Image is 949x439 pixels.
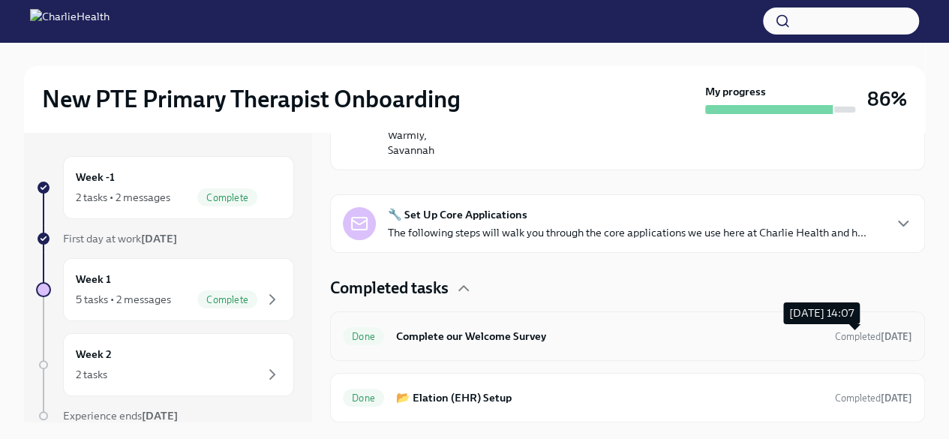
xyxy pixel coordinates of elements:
h6: Complete our Welcome Survey [396,328,823,344]
a: Done📂 Elation (EHR) SetupCompleted[DATE] [343,386,912,410]
span: Completed [835,331,912,342]
h3: 86% [867,86,907,113]
span: Experience ends [63,409,178,422]
strong: [DATE] [881,331,912,342]
span: First day at work [63,232,177,245]
strong: [DATE] [881,392,912,404]
h4: Completed tasks [330,277,449,299]
a: Week -12 tasks • 2 messagesComplete [36,156,294,219]
p: Warmly, Savannah [388,128,888,158]
strong: [DATE] [142,409,178,422]
span: Completed [835,392,912,404]
a: DoneComplete our Welcome SurveyCompleted[DATE] [343,324,912,348]
div: 2 tasks • 2 messages [76,190,170,205]
h6: Week -1 [76,169,115,185]
h2: New PTE Primary Therapist Onboarding [42,84,461,114]
a: Week 15 tasks • 2 messagesComplete [36,258,294,321]
div: Completed tasks [330,277,925,299]
p: The following steps will walk you through the core applications we use here at Charlie Health and... [388,225,866,240]
h6: 📂 Elation (EHR) Setup [396,389,823,406]
span: Done [343,331,384,342]
a: First day at work[DATE] [36,231,294,246]
strong: [DATE] [141,232,177,245]
img: CharlieHealth [30,9,110,33]
h6: Week 1 [76,271,111,287]
h6: Week 2 [76,346,112,362]
strong: My progress [705,84,766,99]
div: 5 tasks • 2 messages [76,292,171,307]
strong: 🔧 Set Up Core Applications [388,207,527,222]
span: Complete [197,294,257,305]
a: Week 22 tasks [36,333,294,396]
span: Complete [197,192,257,203]
span: Done [343,392,384,404]
div: 2 tasks [76,367,107,382]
